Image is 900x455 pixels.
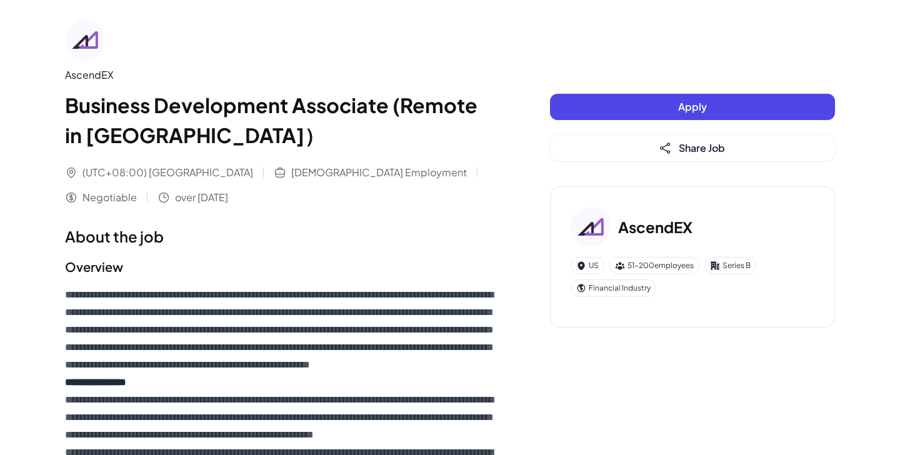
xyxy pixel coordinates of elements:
div: 51-200 employees [609,257,699,274]
img: As [571,207,611,247]
div: AscendEX [65,67,500,82]
button: Apply [550,94,835,120]
h3: AscendEX [618,216,692,238]
img: As [65,20,105,60]
div: US [571,257,604,274]
span: Negotiable [82,190,137,205]
div: Financial Industry [571,279,656,297]
h1: Business Development Associate (Remote in [GEOGRAPHIC_DATA]） [65,90,500,150]
h1: About the job [65,225,500,247]
span: Apply [678,100,707,113]
span: Share Job [679,141,725,154]
span: (UTC+08:00) [GEOGRAPHIC_DATA] [82,165,253,180]
h2: Overview [65,257,500,276]
div: Series B [704,257,756,274]
span: over [DATE] [175,190,228,205]
span: [DEMOGRAPHIC_DATA] Employment [291,165,467,180]
button: Share Job [550,135,835,161]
